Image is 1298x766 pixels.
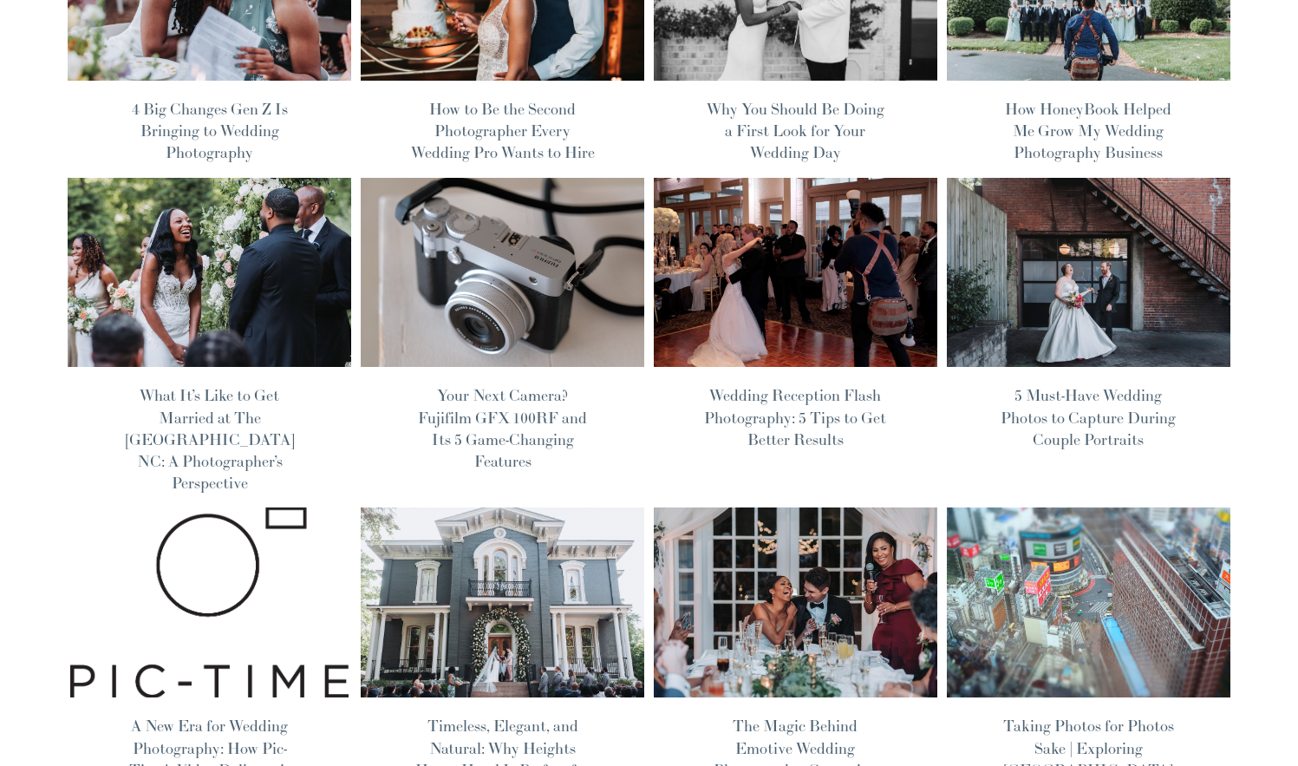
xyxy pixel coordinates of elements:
img: Timeless, Elegant, and Natural: Why Heights House Hotel Is Perfect for Your Wedding Photos [360,507,646,698]
a: Wedding Reception Flash Photography: 5 Tips to Get Better Results [704,385,886,448]
a: Why You Should Be Doing a First Look for Your Wedding Day [707,99,884,162]
img: A New Era for Wedding Photography: How Pic-Time's Video Delivery is Changing the Game [67,507,353,698]
a: 5 Must-Have Wedding Photos to Capture During Couple Portraits [1001,385,1176,448]
a: How HoneyBook Helped Me Grow My Wedding Photography Business [1005,99,1171,162]
a: What It’s Like to Get Married at The [GEOGRAPHIC_DATA] NC: A Photographer’s Perspective [126,385,294,493]
a: 4 Big Changes Gen Z Is Bringing to Wedding Photography [132,99,288,162]
img: Your Next Camera? Fujifilm GFX 100RF and Its 5 Game-Changing Features [360,177,646,369]
a: How to Be the Second Photographer Every Wedding Pro Wants to Hire [411,99,595,162]
img: Taking Photos for Photos Sake | Exploring Japan with the Fujifilm X-S20 [945,507,1231,698]
img: Wedding Reception Flash Photography: 5 Tips to Get Better Results [652,177,938,369]
img: What It’s Like to Get Married at The Bradford NC: A Photographer’s Perspective [67,177,353,369]
img: 5 Must-Have Wedding Photos to Capture During Couple Portraits [945,177,1231,369]
img: The Magic Behind Emotive Wedding Photography: Capturing Your Love Story [652,507,938,698]
a: Your Next Camera? Fujifilm GFX 100RF and Its 5 Game-Changing Features [418,385,587,471]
